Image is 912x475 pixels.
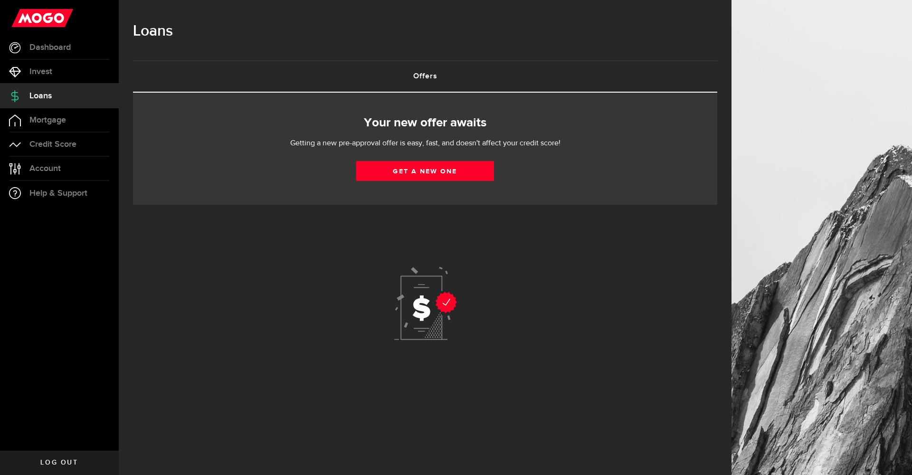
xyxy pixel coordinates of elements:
span: Help & Support [29,189,87,198]
ul: Tabs Navigation [133,60,717,93]
p: Getting a new pre-approval offer is easy, fast, and doesn't affect your credit score! [261,138,589,149]
iframe: LiveChat chat widget [872,435,912,475]
span: Account [29,164,61,173]
span: Dashboard [29,43,71,52]
span: Invest [29,67,52,76]
span: Credit Score [29,140,76,149]
a: Get a new one [356,161,494,181]
h2: Your new offer awaits [147,113,703,133]
span: Log out [40,459,78,466]
a: Offers [133,61,717,92]
span: Loans [29,92,52,100]
span: Mortgage [29,116,66,124]
h1: Loans [133,19,717,44]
